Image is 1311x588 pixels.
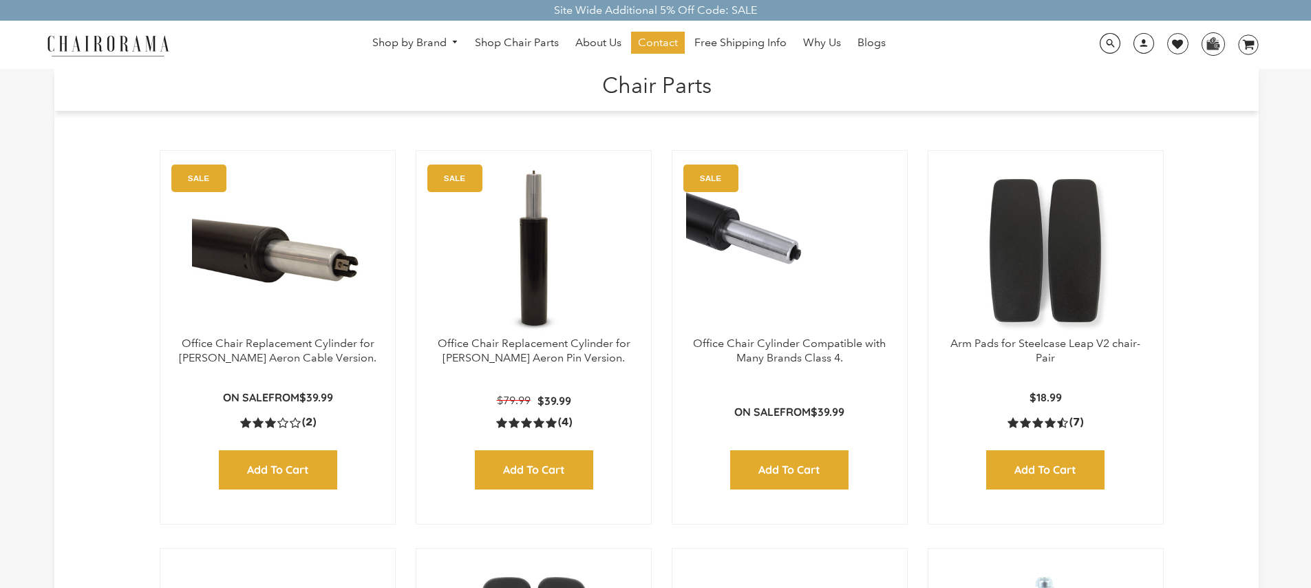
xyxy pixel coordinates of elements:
[1202,33,1224,54] img: WhatsApp_Image_2024-07-12_at_16.23.01.webp
[1008,415,1083,430] a: 4.4 rating (7 votes)
[986,450,1105,490] input: Add to Cart
[430,165,637,337] img: Office Chair Replacement Cylinder for Herman Miller Aeron Pin Version. - chairorama
[475,36,559,50] span: Shop Chair Parts
[693,337,886,364] a: Office Chair Cylinder Compatible with Many Brands Class 4.
[174,165,381,337] a: Office Chair Replacement Cylinder for Herman Miller Aeron Cable Version. - chairorama Office Chai...
[857,36,886,50] span: Blogs
[68,69,1245,98] h1: Chair Parts
[686,165,893,337] a: Office Chair Cylinder Compatible with Many Brands Class 4. - chairorama Office Chair Cylinder Com...
[537,394,571,408] span: $39.99
[796,32,848,54] a: Why Us
[942,165,1149,337] img: Arm Pads for Steelcase Leap V2 chair- Pair - chairorama
[468,32,566,54] a: Shop Chair Parts
[475,450,593,490] input: Add to Cart
[558,415,572,430] span: (4)
[1030,390,1062,404] span: $18.99
[803,36,841,50] span: Why Us
[950,337,1140,364] a: Arm Pads for Steelcase Leap V2 chair- Pair
[575,36,621,50] span: About Us
[240,415,316,430] a: 3.0 rating (2 votes)
[219,450,337,490] input: Add to Cart
[568,32,628,54] a: About Us
[39,33,177,57] img: chairorama
[430,165,637,337] a: Office Chair Replacement Cylinder for Herman Miller Aeron Pin Version. - chairorama Office Chair ...
[179,337,376,364] a: Office Chair Replacement Cylinder for [PERSON_NAME] Aeron Cable Version.
[223,390,268,404] strong: On Sale
[638,36,678,50] span: Contact
[496,415,572,430] a: 5.0 rating (4 votes)
[734,405,780,419] strong: On Sale
[700,174,721,182] text: SALE
[174,165,381,337] img: Office Chair Replacement Cylinder for Herman Miller Aeron Cable Version. - chairorama
[444,174,465,182] text: SALE
[631,32,685,54] a: Contact
[942,165,1149,337] a: Arm Pads for Steelcase Leap V2 chair- Pair - chairorama Arm Pads for Steelcase Leap V2 chair- Pai...
[302,415,316,430] span: (2)
[299,390,333,404] span: $39.99
[438,337,630,364] a: Office Chair Replacement Cylinder for [PERSON_NAME] Aeron Pin Version.
[497,394,531,407] span: $79.99
[851,32,893,54] a: Blogs
[188,174,209,182] text: SALE
[365,32,466,54] a: Shop by Brand
[235,32,1023,57] nav: DesktopNavigation
[1069,415,1083,430] span: (7)
[694,36,787,50] span: Free Shipping Info
[688,32,793,54] a: Free Shipping Info
[730,450,849,490] input: Add to Cart
[734,405,844,419] p: from
[223,390,333,405] p: from
[686,165,893,337] img: Office Chair Cylinder Compatible with Many Brands Class 4. - chairorama
[811,405,844,419] span: $39.99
